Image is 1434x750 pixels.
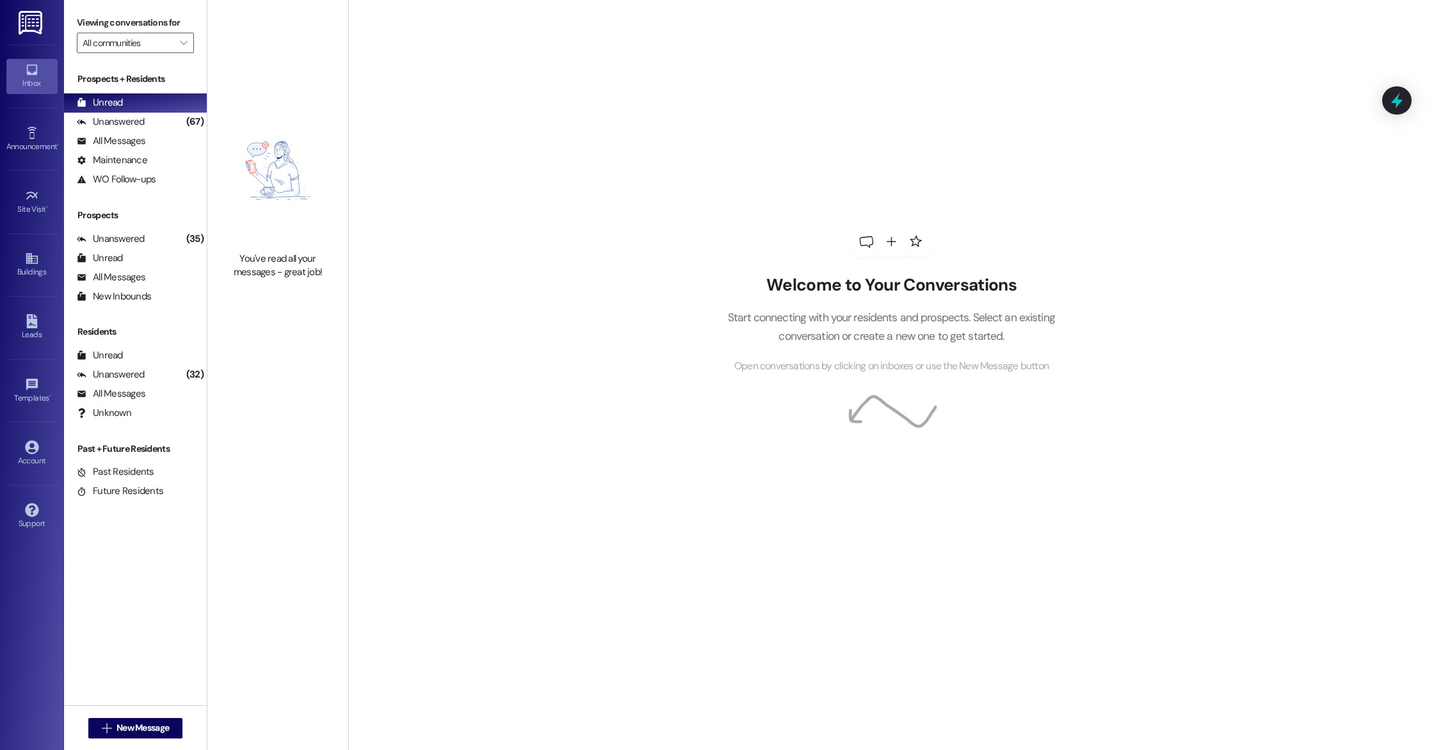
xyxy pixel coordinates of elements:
[77,115,145,129] div: Unanswered
[19,11,45,35] img: ResiDesk Logo
[64,72,207,86] div: Prospects + Residents
[77,349,123,362] div: Unread
[6,248,58,282] a: Buildings
[77,484,163,498] div: Future Residents
[117,721,169,735] span: New Message
[88,718,183,738] button: New Message
[49,392,51,401] span: •
[77,465,154,479] div: Past Residents
[6,310,58,345] a: Leads
[77,387,145,401] div: All Messages
[708,275,1074,296] h2: Welcome to Your Conversations
[77,13,194,33] label: Viewing conversations for
[77,368,145,381] div: Unanswered
[77,134,145,148] div: All Messages
[183,229,207,249] div: (35)
[6,499,58,534] a: Support
[6,436,58,471] a: Account
[77,271,145,284] div: All Messages
[734,358,1049,374] span: Open conversations by clicking on inboxes or use the New Message button
[6,374,58,408] a: Templates •
[6,59,58,93] a: Inbox
[57,140,59,149] span: •
[222,252,334,280] div: You've read all your messages - great job!
[77,96,123,109] div: Unread
[77,290,151,303] div: New Inbounds
[77,154,147,167] div: Maintenance
[64,325,207,339] div: Residents
[83,33,173,53] input: All communities
[46,203,48,212] span: •
[77,251,123,265] div: Unread
[77,232,145,246] div: Unanswered
[77,173,156,186] div: WO Follow-ups
[183,112,207,132] div: (67)
[222,95,334,245] img: empty-state
[183,365,207,385] div: (32)
[6,185,58,219] a: Site Visit •
[708,308,1074,345] p: Start connecting with your residents and prospects. Select an existing conversation or create a n...
[180,38,187,48] i: 
[64,209,207,222] div: Prospects
[77,406,131,420] div: Unknown
[64,442,207,456] div: Past + Future Residents
[102,723,111,733] i: 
